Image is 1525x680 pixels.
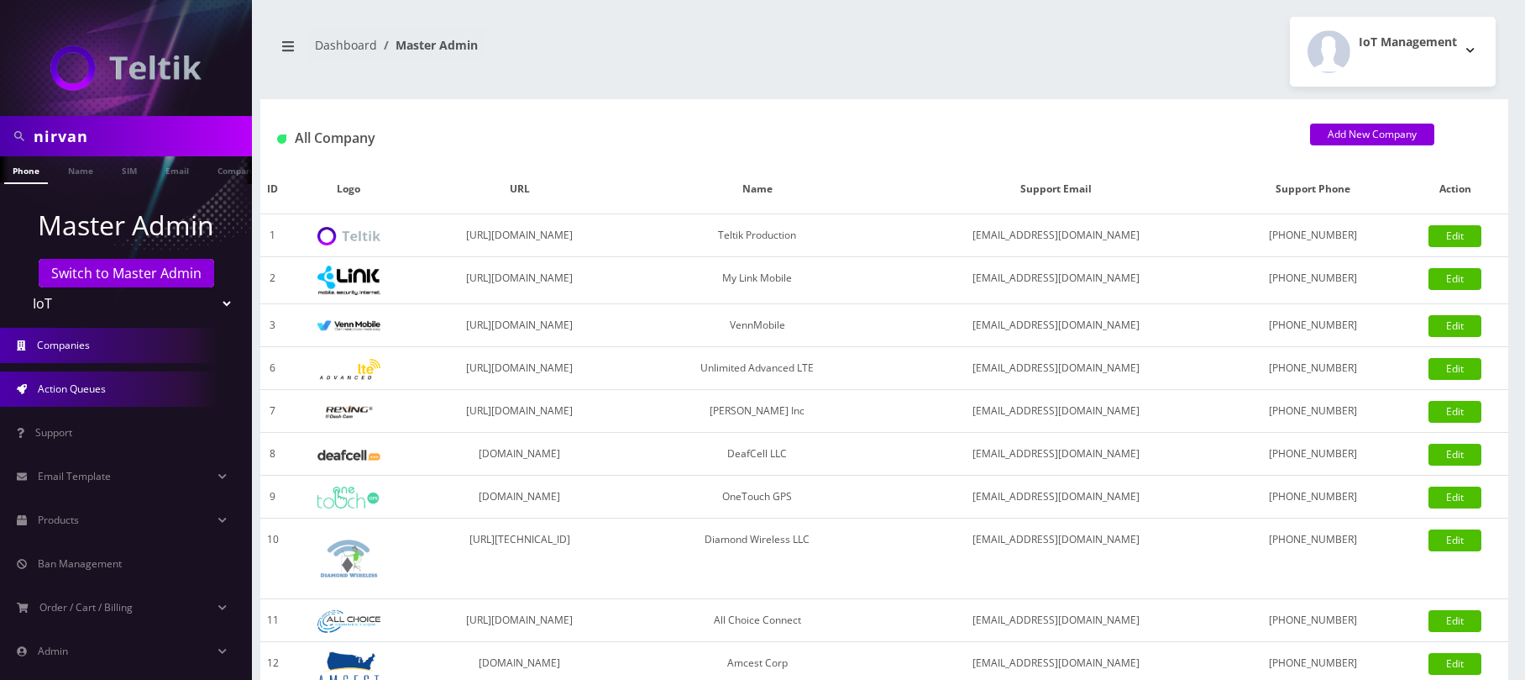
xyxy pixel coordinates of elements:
[277,130,1285,146] h1: All Company
[260,599,286,642] td: 11
[317,266,380,295] img: My Link Mobile
[412,214,627,257] td: [URL][DOMAIN_NAME]
[627,257,888,304] td: My Link Mobile
[1428,444,1481,466] a: Edit
[1310,124,1434,145] a: Add New Company
[627,599,888,642] td: All Choice Connect
[627,519,888,599] td: Diamond Wireless LLC
[627,304,888,347] td: VennMobile
[888,433,1224,476] td: [EMAIL_ADDRESS][DOMAIN_NAME]
[260,347,286,390] td: 6
[1224,476,1402,519] td: [PHONE_NUMBER]
[38,556,122,571] span: Ban Management
[37,338,90,352] span: Companies
[60,156,102,182] a: Name
[1359,35,1457,50] h2: IoT Management
[1224,433,1402,476] td: [PHONE_NUMBER]
[1224,257,1402,304] td: [PHONE_NUMBER]
[412,519,627,599] td: [URL][TECHNICAL_ID]
[317,450,380,461] img: DeafCell LLC
[412,165,627,214] th: URL
[260,519,286,599] td: 10
[1428,268,1481,290] a: Edit
[38,382,106,396] span: Action Queues
[317,527,380,590] img: Diamond Wireless LLC
[412,347,627,390] td: [URL][DOMAIN_NAME]
[315,37,377,53] a: Dashboard
[286,165,412,214] th: Logo
[412,599,627,642] td: [URL][DOMAIN_NAME]
[888,347,1224,390] td: [EMAIL_ADDRESS][DOMAIN_NAME]
[113,156,145,182] a: SIM
[38,644,68,658] span: Admin
[1402,165,1508,214] th: Action
[888,476,1224,519] td: [EMAIL_ADDRESS][DOMAIN_NAME]
[273,28,872,76] nav: breadcrumb
[50,45,202,91] img: IoT
[277,134,286,144] img: All Company
[260,476,286,519] td: 9
[34,120,248,152] input: Search in Company
[260,433,286,476] td: 8
[1428,610,1481,632] a: Edit
[1224,304,1402,347] td: [PHONE_NUMBER]
[209,156,265,182] a: Company
[1428,401,1481,423] a: Edit
[412,304,627,347] td: [URL][DOMAIN_NAME]
[627,476,888,519] td: OneTouch GPS
[627,433,888,476] td: DeafCell LLC
[38,469,111,483] span: Email Template
[888,599,1224,642] td: [EMAIL_ADDRESS][DOMAIN_NAME]
[35,425,72,440] span: Support
[1224,347,1402,390] td: [PHONE_NUMBER]
[260,165,286,214] th: ID
[39,600,133,614] span: Order / Cart / Billing
[39,259,214,287] a: Switch to Master Admin
[4,156,48,184] a: Phone
[317,320,380,332] img: VennMobile
[1224,519,1402,599] td: [PHONE_NUMBER]
[1428,358,1481,380] a: Edit
[260,214,286,257] td: 1
[412,257,627,304] td: [URL][DOMAIN_NAME]
[888,519,1224,599] td: [EMAIL_ADDRESS][DOMAIN_NAME]
[1428,225,1481,247] a: Edit
[157,156,197,182] a: Email
[412,390,627,433] td: [URL][DOMAIN_NAME]
[1428,530,1481,551] a: Edit
[1290,17,1496,87] button: IoT Management
[260,304,286,347] td: 3
[317,359,380,380] img: Unlimited Advanced LTE
[888,304,1224,347] td: [EMAIL_ADDRESS][DOMAIN_NAME]
[38,513,79,527] span: Products
[1224,165,1402,214] th: Support Phone
[888,214,1224,257] td: [EMAIL_ADDRESS][DOMAIN_NAME]
[1224,599,1402,642] td: [PHONE_NUMBER]
[627,390,888,433] td: [PERSON_NAME] Inc
[627,347,888,390] td: Unlimited Advanced LTE
[1428,487,1481,509] a: Edit
[317,404,380,420] img: Rexing Inc
[412,433,627,476] td: [DOMAIN_NAME]
[888,390,1224,433] td: [EMAIL_ADDRESS][DOMAIN_NAME]
[1224,390,1402,433] td: [PHONE_NUMBER]
[377,36,478,54] li: Master Admin
[317,610,380,633] img: All Choice Connect
[260,257,286,304] td: 2
[317,227,380,246] img: Teltik Production
[627,214,888,257] td: Teltik Production
[1224,214,1402,257] td: [PHONE_NUMBER]
[412,476,627,519] td: [DOMAIN_NAME]
[260,390,286,433] td: 7
[317,487,380,509] img: OneTouch GPS
[888,257,1224,304] td: [EMAIL_ADDRESS][DOMAIN_NAME]
[1428,315,1481,337] a: Edit
[1428,653,1481,675] a: Edit
[627,165,888,214] th: Name
[888,165,1224,214] th: Support Email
